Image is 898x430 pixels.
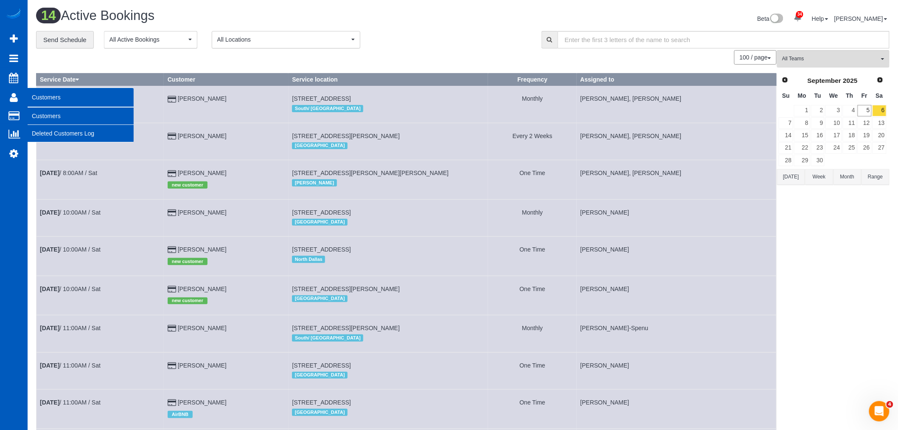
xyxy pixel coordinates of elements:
[292,170,449,176] span: [STREET_ADDRESS][PERSON_NAME][PERSON_NAME]
[178,325,227,331] a: [PERSON_NAME]
[577,390,776,429] td: Assigned to
[164,315,289,352] td: Customer
[292,332,484,343] div: Location
[168,325,176,331] i: Credit Card Payment
[777,169,805,185] button: [DATE]
[292,372,348,379] span: [GEOGRAPHIC_DATA]
[292,325,400,331] span: [STREET_ADDRESS][PERSON_NAME]
[488,160,577,199] td: Frequency
[40,286,101,292] a: [DATE]/ 10:00AM / Sat
[779,142,793,154] a: 21
[796,11,803,18] span: 34
[292,293,484,304] div: Location
[843,130,857,141] a: 18
[488,237,577,276] td: Frequency
[168,171,176,177] i: Credit Card Payment
[887,401,893,408] span: 4
[178,399,227,406] a: [PERSON_NAME]
[488,86,577,123] td: Frequency
[36,390,164,429] td: Schedule date
[873,105,887,116] a: 6
[164,74,289,86] th: Customer
[289,123,488,160] td: Service location
[811,155,825,166] a: 30
[40,209,59,216] b: [DATE]
[769,14,783,25] img: New interface
[36,74,164,86] th: Service Date
[289,160,488,199] td: Service location
[164,160,289,199] td: Customer
[40,246,59,253] b: [DATE]
[858,105,872,116] a: 5
[808,77,842,84] span: September
[292,177,484,188] div: Location
[178,362,227,369] a: [PERSON_NAME]
[168,258,208,265] span: new customer
[833,169,862,185] button: Month
[292,246,351,253] span: [STREET_ADDRESS]
[779,130,793,141] a: 14
[164,276,289,315] td: Customer
[812,15,828,22] a: Help
[843,117,857,129] a: 11
[289,237,488,276] td: Service location
[292,334,363,341] span: South/ [GEOGRAPHIC_DATA]
[782,92,790,99] span: Sunday
[825,105,842,116] a: 3
[28,88,134,107] span: Customers
[873,142,887,154] a: 27
[805,169,833,185] button: Week
[168,133,176,139] i: Credit Card Payment
[292,142,348,149] span: [GEOGRAPHIC_DATA]
[292,254,484,265] div: Location
[777,50,890,63] ol: All Teams
[28,107,134,124] a: Customers
[40,246,101,253] a: [DATE]/ 10:00AM / Sat
[829,92,838,99] span: Wednesday
[289,352,488,389] td: Service location
[779,117,793,129] a: 7
[178,95,227,102] a: [PERSON_NAME]
[794,130,810,141] a: 15
[40,399,59,406] b: [DATE]
[36,160,164,199] td: Schedule date
[794,155,810,166] a: 29
[292,140,484,151] div: Location
[794,117,810,129] a: 8
[862,92,867,99] span: Friday
[36,352,164,389] td: Schedule date
[292,256,325,263] span: North Dallas
[292,286,400,292] span: [STREET_ADDRESS][PERSON_NAME]
[178,133,227,139] a: [PERSON_NAME]
[164,123,289,160] td: Customer
[834,15,887,22] a: [PERSON_NAME]
[858,117,872,129] a: 12
[577,315,776,352] td: Assigned to
[178,209,227,216] a: [PERSON_NAME]
[168,363,176,369] i: Credit Card Payment
[178,286,227,292] a: [PERSON_NAME]
[40,170,59,176] b: [DATE]
[292,103,484,114] div: Location
[488,390,577,429] td: Frequency
[289,390,488,429] td: Service location
[168,247,176,253] i: Credit Card Payment
[782,55,879,62] span: All Teams
[36,315,164,352] td: Schedule date
[577,276,776,315] td: Assigned to
[488,199,577,236] td: Frequency
[28,125,134,142] a: Deleted Customers Log
[858,130,872,141] a: 19
[36,8,457,23] h1: Active Bookings
[843,105,857,116] a: 4
[212,31,360,48] button: All Locations
[289,74,488,86] th: Service location
[794,105,810,116] a: 1
[814,92,821,99] span: Tuesday
[734,50,777,65] button: 100 / page
[5,8,22,20] a: Automaid Logo
[873,130,887,141] a: 20
[292,105,363,112] span: South/ [GEOGRAPHIC_DATA]
[789,8,806,27] a: 34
